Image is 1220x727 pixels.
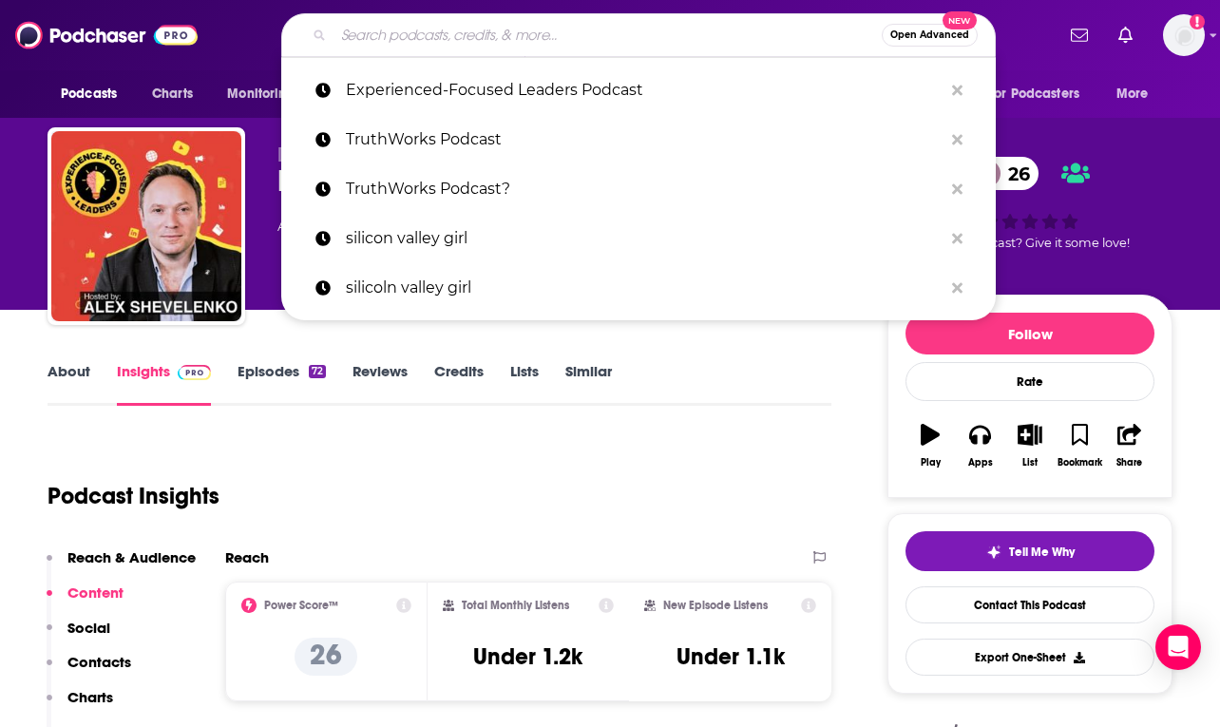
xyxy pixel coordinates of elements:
[264,599,338,612] h2: Power Score™
[281,263,996,313] a: silicoln valley girl
[225,548,269,566] h2: Reach
[47,584,124,619] button: Content
[47,653,131,688] button: Contacts
[890,30,969,40] span: Open Advanced
[67,548,196,566] p: Reach & Audience
[1063,19,1096,51] a: Show notifications dropdown
[968,457,993,469] div: Apps
[1022,457,1038,469] div: List
[47,688,113,723] button: Charts
[281,164,996,214] a: TruthWorks Podcast?
[970,157,1039,190] a: 26
[1163,14,1205,56] img: User Profile
[1111,19,1140,51] a: Show notifications dropdown
[238,362,326,406] a: Episodes72
[565,362,612,406] a: Similar
[1163,14,1205,56] span: Logged in as abbie.hatfield
[955,411,1004,480] button: Apps
[1116,81,1149,107] span: More
[663,599,768,612] h2: New Episode Listens
[227,81,295,107] span: Monitoring
[1103,76,1172,112] button: open menu
[67,688,113,706] p: Charts
[346,66,943,115] p: Experienced-Focused Leaders Podcast
[334,20,882,50] input: Search podcasts, credits, & more...
[346,263,943,313] p: silicoln valley girl
[976,76,1107,112] button: open menu
[1055,411,1104,480] button: Bookmark
[989,157,1039,190] span: 26
[905,313,1154,354] button: Follow
[61,81,117,107] span: Podcasts
[1190,14,1205,29] svg: Add a profile image
[346,214,943,263] p: silicon valley girl
[905,362,1154,401] div: Rate
[473,642,582,671] h3: Under 1.2k
[1105,411,1154,480] button: Share
[48,362,90,406] a: About
[887,144,1172,262] div: 26Good podcast? Give it some love!
[905,531,1154,571] button: tell me why sparkleTell Me Why
[47,548,196,584] button: Reach & Audience
[930,236,1130,250] span: Good podcast? Give it some love!
[295,638,357,676] p: 26
[15,17,198,53] img: Podchaser - Follow, Share and Rate Podcasts
[117,362,211,406] a: InsightsPodchaser Pro
[67,584,124,602] p: Content
[309,365,326,378] div: 72
[47,619,110,654] button: Social
[277,144,413,163] span: [PERSON_NAME]
[48,482,219,510] h1: Podcast Insights
[1155,624,1201,670] div: Open Intercom Messenger
[214,76,319,112] button: open menu
[905,639,1154,676] button: Export One-Sheet
[178,365,211,380] img: Podchaser Pro
[677,642,785,671] h3: Under 1.1k
[462,599,569,612] h2: Total Monthly Listens
[281,66,996,115] a: Experienced-Focused Leaders Podcast
[986,545,1001,560] img: tell me why sparkle
[281,214,996,263] a: silicon valley girl
[281,115,996,164] a: TruthWorks Podcast
[510,362,539,406] a: Lists
[48,76,142,112] button: open menu
[140,76,204,112] a: Charts
[346,115,943,164] p: TruthWorks Podcast
[67,619,110,637] p: Social
[988,81,1079,107] span: For Podcasters
[1116,457,1142,469] div: Share
[905,411,955,480] button: Play
[1163,14,1205,56] button: Show profile menu
[353,362,408,406] a: Reviews
[281,13,996,57] div: Search podcasts, credits, & more...
[882,24,978,47] button: Open AdvancedNew
[67,653,131,671] p: Contacts
[434,362,484,406] a: Credits
[152,81,193,107] span: Charts
[1005,411,1055,480] button: List
[905,586,1154,623] a: Contact This Podcast
[943,11,977,29] span: New
[1058,457,1102,469] div: Bookmark
[346,164,943,214] p: TruthWorks Podcast?
[1009,545,1075,560] span: Tell Me Why
[277,215,720,238] div: A weekly podcast
[921,457,941,469] div: Play
[51,131,241,321] img: Experience-Focused Leaders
